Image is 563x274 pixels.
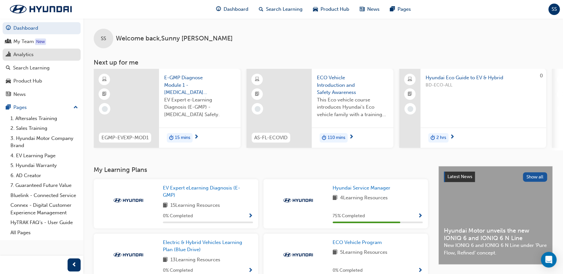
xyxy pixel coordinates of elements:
[354,3,385,16] a: news-iconNews
[163,202,168,210] span: book-icon
[340,194,388,202] span: 4 Learning Resources
[8,160,81,171] a: 5. Hyundai Warranty
[163,256,168,264] span: book-icon
[6,25,11,31] span: guage-icon
[418,212,423,220] button: Show Progress
[35,38,46,45] div: Tooltip anchor
[398,6,411,13] span: Pages
[8,171,81,181] a: 6. AD Creator
[170,256,220,264] span: 13 Learning Resources
[308,3,354,16] a: car-iconProduct Hub
[426,74,541,82] span: Hyundai Eco Guide to EV & Hybrid
[175,134,190,142] span: 15 mins
[438,166,553,265] a: Latest NewsShow allHyundai Motor unveils the new IONIQ 6 and IONIQ 6 N LineNew IONIQ 6 and IONIQ ...
[280,197,316,204] img: Trak
[163,239,242,253] span: Electric & Hybrid Vehicles Learning Plan (Blue Drive)
[418,213,423,219] span: Show Progress
[8,180,81,190] a: 7. Guaranteed Future Value
[110,251,146,258] img: Trak
[430,134,435,142] span: duration-icon
[8,218,81,228] a: HyTRAK FAQ's - User Guide
[248,268,253,274] span: Show Progress
[13,104,27,111] div: Pages
[163,239,253,253] a: Electric & Hybrid Vehicles Learning Plan (Blue Drive)
[255,75,259,84] span: learningResourceType_ELEARNING-icon
[164,74,235,96] span: E-GMP Diagnose Module 1 - [MEDICAL_DATA] Safety
[360,5,365,13] span: news-icon
[110,197,146,204] img: Trak
[13,38,34,45] div: My Team
[3,36,81,48] a: My Team
[224,6,248,13] span: Dashboard
[13,77,42,85] div: Product Hub
[13,51,34,58] div: Analytics
[102,134,149,142] span: EGMP-EVEXP-MOD1
[163,185,240,198] span: EV Expert eLearning Diagnosis (E-GMP)
[548,4,560,15] button: SS
[6,52,11,58] span: chart-icon
[163,212,193,220] span: 0 % Completed
[333,194,337,202] span: book-icon
[367,6,380,13] span: News
[450,134,455,140] span: next-icon
[333,212,365,220] span: 75 % Completed
[101,35,106,42] span: SS
[447,174,472,179] span: Latest News
[102,90,107,99] span: booktick-icon
[333,249,337,257] span: book-icon
[8,133,81,151] a: 3. Hyundai Motor Company Brand
[322,134,326,142] span: duration-icon
[541,252,556,267] div: Open Intercom Messenger
[436,134,446,142] span: 2 hrs
[552,6,557,13] span: SS
[3,22,81,34] a: Dashboard
[194,134,199,140] span: next-icon
[3,88,81,100] a: News
[8,190,81,201] a: Bluelink - Connected Service
[328,134,345,142] span: 110 mins
[321,6,349,13] span: Product Hub
[426,82,541,89] span: BD-ECO-ALL
[540,73,543,79] span: 0
[6,39,11,45] span: people-icon
[164,96,235,118] span: EV Expert e-Learning Diagnosis (E-GMP) - [MEDICAL_DATA] Safety.
[254,134,288,142] span: AS-FL-ECOVID
[385,3,416,16] a: pages-iconPages
[3,75,81,87] a: Product Hub
[73,103,78,112] span: up-icon
[254,3,308,16] a: search-iconSearch Learning
[340,249,387,257] span: 5 Learning Resources
[280,251,316,258] img: Trak
[523,172,547,182] button: Show all
[246,69,393,148] a: AS-FL-ECOVIDECO Vehicle Introduction and Safety AwarenessThis Eco vehicle course introduces Hyund...
[317,74,388,96] span: ECO Vehicle Introduction and Safety Awareness
[94,166,428,174] h3: My Learning Plans
[216,5,221,13] span: guage-icon
[72,261,77,269] span: prev-icon
[407,106,413,112] span: learningRecordVerb_NONE-icon
[13,64,50,72] div: Search Learning
[102,106,108,112] span: learningRecordVerb_NONE-icon
[313,5,318,13] span: car-icon
[255,106,260,112] span: learningRecordVerb_NONE-icon
[248,212,253,220] button: Show Progress
[3,49,81,61] a: Analytics
[211,3,254,16] a: guage-iconDashboard
[317,96,388,118] span: This Eco vehicle course introduces Hyundai's Eco vehicle family with a training video presentatio...
[444,227,547,242] span: Hyundai Motor unveils the new IONIQ 6 and IONIQ 6 N Line
[8,114,81,124] a: 1. Aftersales Training
[6,105,11,111] span: pages-icon
[163,184,253,199] a: EV Expert eLearning Diagnosis (E-GMP)
[333,184,393,192] a: Hyundai Service Manager
[13,91,26,98] div: News
[102,75,107,84] span: learningResourceType_ELEARNING-icon
[408,90,412,99] span: booktick-icon
[259,5,263,13] span: search-icon
[444,172,547,182] a: Latest NewsShow all
[94,69,241,148] a: EGMP-EVEXP-MOD1E-GMP Diagnose Module 1 - [MEDICAL_DATA] SafetyEV Expert e-Learning Diagnosis (E-G...
[444,242,547,256] span: New IONIQ 6 and IONIQ 6 N Line under ‘Pure Flow, Refined’ concept.
[6,65,10,71] span: search-icon
[349,134,354,140] span: next-icon
[6,78,11,84] span: car-icon
[83,59,563,66] h3: Next up for me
